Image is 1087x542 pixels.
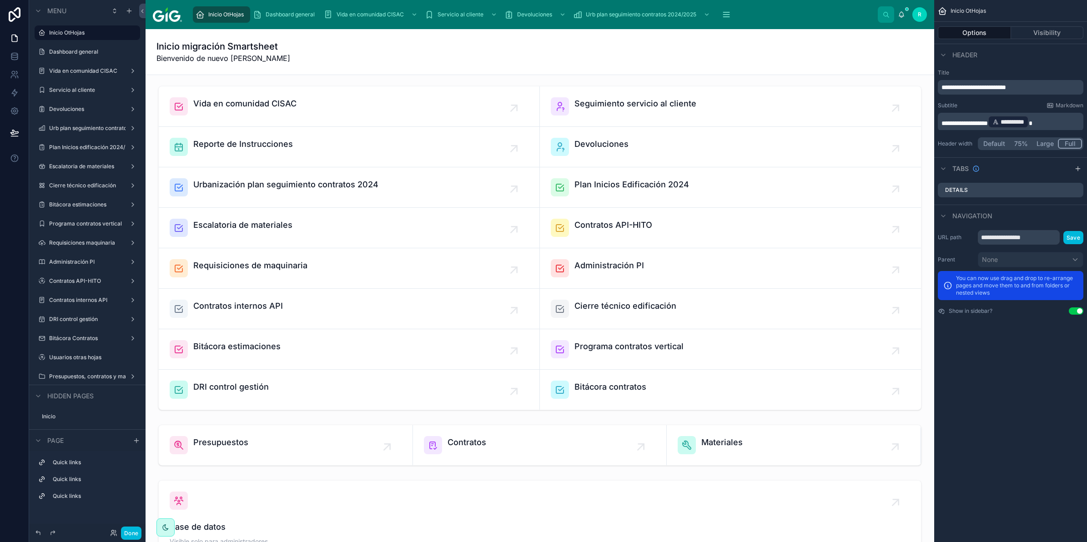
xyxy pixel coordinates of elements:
label: Quick links [53,459,133,466]
button: Done [121,527,141,540]
label: Programa contratos vertical [49,220,122,227]
span: Servicio al cliente [438,11,483,18]
label: Inicio OtHojas [49,29,135,36]
span: R [918,11,921,18]
label: Show in sidebar? [949,307,992,315]
label: Subtitle [938,102,957,109]
button: Save [1063,231,1083,244]
a: Vida en comunidad CISAC [321,6,422,23]
span: Hidden pages [47,391,94,401]
span: Markdown [1056,102,1083,109]
label: DRI control gestión [49,316,122,323]
label: Parent [938,256,974,263]
button: Visibility [1011,26,1084,39]
label: Quick links [53,476,133,483]
span: Urb plan seguimiento contratos 2024/2025 [586,11,696,18]
span: Inicio OtHojas [208,11,244,18]
span: Page [47,436,64,445]
label: Vida en comunidad CISAC [49,67,122,75]
div: scrollable content [29,451,146,512]
span: Menu [47,6,66,15]
label: Requisiciones maquinaria [49,239,122,246]
label: Usuarios otras hojas [49,354,135,361]
button: Default [979,139,1009,149]
h1: Inicio migración Smartsheet [156,40,290,53]
a: Dashboard general [250,6,321,23]
a: Servicio al cliente [422,6,502,23]
div: scrollable content [938,113,1083,130]
label: Contratos API-HITO [49,277,122,285]
button: None [978,252,1083,267]
label: Quick links [53,492,133,500]
span: None [982,255,998,264]
label: Servicio al cliente [49,86,122,94]
label: Inicio [42,413,135,420]
button: Large [1032,139,1058,149]
span: Bienvenido de nuevo [PERSON_NAME] [156,53,290,64]
span: Header [952,50,977,60]
span: Inicio OtHojas [951,7,986,15]
button: Options [938,26,1011,39]
span: Navigation [952,211,992,221]
label: Bitácora Contratos [49,335,122,342]
span: Devoluciones [517,11,552,18]
label: Escalatoria de materiales [49,163,122,170]
a: Devoluciones [502,6,570,23]
div: scrollable content [189,5,878,25]
a: Urb plan seguimiento contratos 2024/2025 [570,6,715,23]
label: Title [938,69,1083,76]
label: Devoluciones [49,105,122,113]
label: Dashboard general [49,48,135,55]
img: App logo [153,7,182,22]
label: URL path [938,234,974,241]
button: Full [1058,139,1082,149]
label: Administración PI [49,258,122,266]
label: Plan Inicios edificación 2024/2025 [49,144,126,151]
label: Urb plan seguimiento contratos 2024/2025 [49,125,126,132]
span: Vida en comunidad CISAC [337,11,404,18]
label: Contratos internos API [49,296,122,304]
label: Presupuestos, contratos y materiales [49,373,126,380]
a: Inicio OtHojas [193,6,250,23]
span: Dashboard general [266,11,315,18]
span: Tabs [952,164,969,173]
label: Details [945,186,968,194]
label: Bitácora estimaciones [49,201,122,208]
label: Cierre técnico edificación [49,182,122,189]
label: Header width [938,140,974,147]
p: You can now use drag and drop to re-arrange pages and move them to and from folders or nested views [956,275,1078,296]
button: 75% [1009,139,1032,149]
a: Markdown [1047,102,1083,109]
div: scrollable content [938,80,1083,95]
